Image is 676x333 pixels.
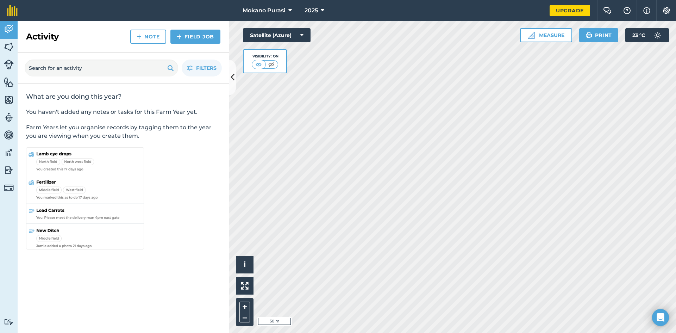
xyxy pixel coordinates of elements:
[4,147,14,158] img: svg+xml;base64,PD94bWwgdmVyc2lvbj0iMS4wIiBlbmNvZGluZz0idXRmLTgiPz4KPCEtLSBHZW5lcmF0b3I6IEFkb2JlIE...
[623,7,631,14] img: A question mark icon
[7,5,18,16] img: fieldmargin Logo
[603,7,612,14] img: Two speech bubbles overlapping with the left bubble in the forefront
[652,309,669,326] div: Open Intercom Messenger
[579,28,619,42] button: Print
[4,319,14,325] img: svg+xml;base64,PD94bWwgdmVyc2lvbj0iMS4wIiBlbmNvZGluZz0idXRmLTgiPz4KPCEtLSBHZW5lcmF0b3I6IEFkb2JlIE...
[239,302,250,312] button: +
[4,183,14,193] img: svg+xml;base64,PD94bWwgdmVyc2lvbj0iMS4wIiBlbmNvZGluZz0idXRmLTgiPz4KPCEtLSBHZW5lcmF0b3I6IEFkb2JlIE...
[25,60,178,76] input: Search for an activity
[26,123,220,140] p: Farm Years let you organise records by tagging them to the year you are viewing when you create t...
[254,61,263,68] img: svg+xml;base64,PHN2ZyB4bWxucz0iaHR0cDovL3d3dy53My5vcmcvMjAwMC9zdmciIHdpZHRoPSI1MCIgaGVpZ2h0PSI0MC...
[182,60,222,76] button: Filters
[586,31,592,39] img: svg+xml;base64,PHN2ZyB4bWxucz0iaHR0cDovL3d3dy53My5vcmcvMjAwMC9zdmciIHdpZHRoPSIxOSIgaGVpZ2h0PSIyNC...
[236,256,254,273] button: i
[4,165,14,175] img: svg+xml;base64,PD94bWwgdmVyc2lvbj0iMS4wIiBlbmNvZGluZz0idXRmLTgiPz4KPCEtLSBHZW5lcmF0b3I6IEFkb2JlIE...
[137,32,142,41] img: svg+xml;base64,PHN2ZyB4bWxucz0iaHR0cDovL3d3dy53My5vcmcvMjAwMC9zdmciIHdpZHRoPSIxNCIgaGVpZ2h0PSIyNC...
[4,112,14,123] img: svg+xml;base64,PD94bWwgdmVyc2lvbj0iMS4wIiBlbmNvZGluZz0idXRmLTgiPz4KPCEtLSBHZW5lcmF0b3I6IEFkb2JlIE...
[632,28,645,42] span: 23 ° C
[4,130,14,140] img: svg+xml;base64,PD94bWwgdmVyc2lvbj0iMS4wIiBlbmNvZGluZz0idXRmLTgiPz4KPCEtLSBHZW5lcmF0b3I6IEFkb2JlIE...
[26,92,220,101] h2: What are you doing this year?
[170,30,220,44] a: Field Job
[167,64,174,72] img: svg+xml;base64,PHN2ZyB4bWxucz0iaHR0cDovL3d3dy53My5vcmcvMjAwMC9zdmciIHdpZHRoPSIxOSIgaGVpZ2h0PSIyNC...
[196,64,217,72] span: Filters
[625,28,669,42] button: 23 °C
[267,61,276,68] img: svg+xml;base64,PHN2ZyB4bWxucz0iaHR0cDovL3d3dy53My5vcmcvMjAwMC9zdmciIHdpZHRoPSI1MCIgaGVpZ2h0PSI0MC...
[26,108,220,116] p: You haven't added any notes or tasks for this Farm Year yet.
[243,28,311,42] button: Satellite (Azure)
[130,30,166,44] a: Note
[4,94,14,105] img: svg+xml;base64,PHN2ZyB4bWxucz0iaHR0cDovL3d3dy53My5vcmcvMjAwMC9zdmciIHdpZHRoPSI1NiIgaGVpZ2h0PSI2MC...
[177,32,182,41] img: svg+xml;base64,PHN2ZyB4bWxucz0iaHR0cDovL3d3dy53My5vcmcvMjAwMC9zdmciIHdpZHRoPSIxNCIgaGVpZ2h0PSIyNC...
[241,282,249,290] img: Four arrows, one pointing top left, one top right, one bottom right and the last bottom left
[239,312,250,322] button: –
[643,6,650,15] img: svg+xml;base64,PHN2ZyB4bWxucz0iaHR0cDovL3d3dy53My5vcmcvMjAwMC9zdmciIHdpZHRoPSIxNyIgaGVpZ2h0PSIxNy...
[4,60,14,69] img: svg+xml;base64,PD94bWwgdmVyc2lvbj0iMS4wIiBlbmNvZGluZz0idXRmLTgiPz4KPCEtLSBHZW5lcmF0b3I6IEFkb2JlIE...
[4,42,14,52] img: svg+xml;base64,PHN2ZyB4bWxucz0iaHR0cDovL3d3dy53My5vcmcvMjAwMC9zdmciIHdpZHRoPSI1NiIgaGVpZ2h0PSI2MC...
[520,28,572,42] button: Measure
[550,5,590,16] a: Upgrade
[4,77,14,87] img: svg+xml;base64,PHN2ZyB4bWxucz0iaHR0cDovL3d3dy53My5vcmcvMjAwMC9zdmciIHdpZHRoPSI1NiIgaGVpZ2h0PSI2MC...
[305,6,318,15] span: 2025
[651,28,665,42] img: svg+xml;base64,PD94bWwgdmVyc2lvbj0iMS4wIiBlbmNvZGluZz0idXRmLTgiPz4KPCEtLSBHZW5lcmF0b3I6IEFkb2JlIE...
[244,260,246,269] span: i
[243,6,286,15] span: Mokano Purasi
[26,31,59,42] h2: Activity
[4,24,14,35] img: svg+xml;base64,PD94bWwgdmVyc2lvbj0iMS4wIiBlbmNvZGluZz0idXRmLTgiPz4KPCEtLSBHZW5lcmF0b3I6IEFkb2JlIE...
[662,7,671,14] img: A cog icon
[252,54,278,59] div: Visibility: On
[528,32,535,39] img: Ruler icon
